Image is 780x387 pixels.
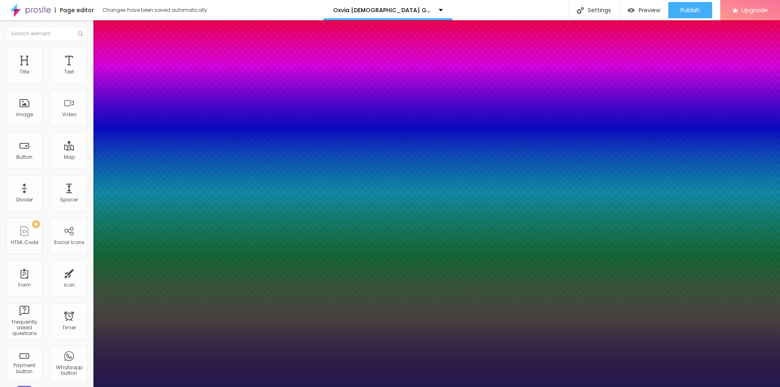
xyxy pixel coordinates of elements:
div: Text [64,69,74,75]
div: Spacer [60,197,78,203]
div: Button [16,154,32,160]
div: Title [19,69,29,75]
div: Timer [62,325,76,331]
div: Form [18,282,31,288]
div: Icon [64,282,75,288]
div: Changes have been saved automatically [102,8,207,13]
div: HTML Code [11,240,38,245]
div: Video [62,112,76,117]
button: Preview [620,2,668,18]
span: Publish [680,7,700,13]
span: Upgrade [741,6,768,13]
span: Preview [639,7,660,13]
div: Image [16,112,33,117]
button: Publish [668,2,712,18]
div: Map [64,154,75,160]
input: Search element [6,26,87,41]
div: Frequently asked questions [8,319,40,337]
div: Whatsapp button [53,365,85,376]
div: Page editor [55,7,94,13]
img: Icone [78,31,83,36]
div: Social Icons [54,240,84,245]
p: Oxvia [DEMOGRAPHIC_DATA] Gummies 2025 Honest Review [333,7,433,13]
img: view-1.svg [628,7,635,14]
div: Payment button [8,363,40,374]
img: Icone [577,7,584,14]
div: Divider [16,197,33,203]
